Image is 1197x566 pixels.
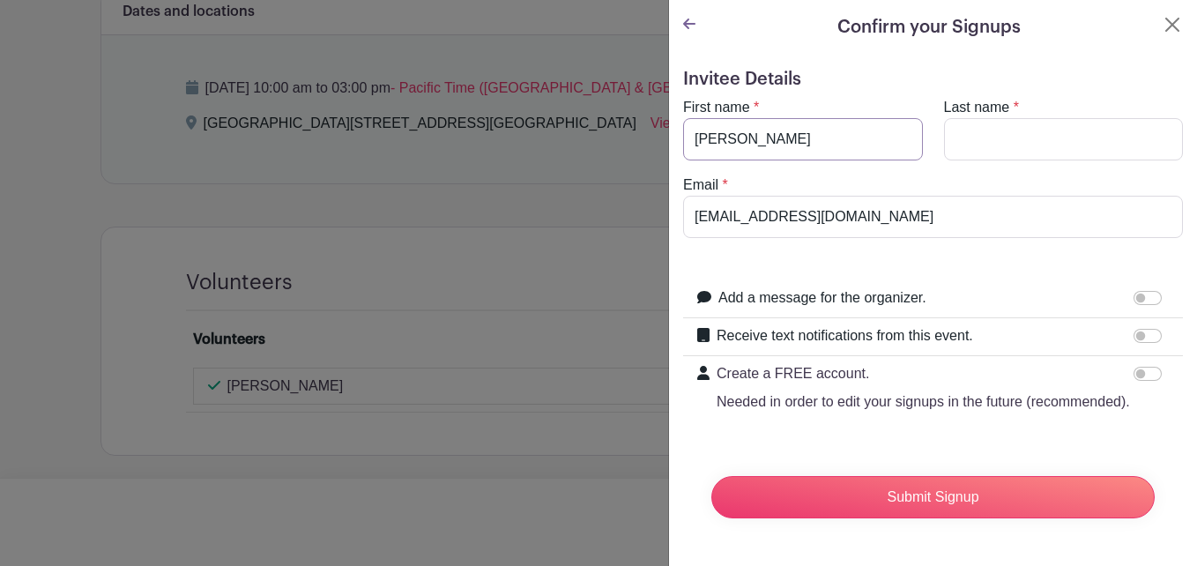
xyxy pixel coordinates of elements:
button: Close [1162,14,1183,35]
label: Receive text notifications from this event. [717,325,973,346]
input: Submit Signup [711,476,1155,518]
h5: Invitee Details [683,69,1183,90]
p: Needed in order to edit your signups in the future (recommended). [717,391,1130,413]
label: Add a message for the organizer. [718,287,926,309]
label: Email [683,175,718,196]
label: Last name [944,97,1010,118]
p: Create a FREE account. [717,363,1130,384]
h5: Confirm your Signups [837,14,1021,41]
label: First name [683,97,750,118]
